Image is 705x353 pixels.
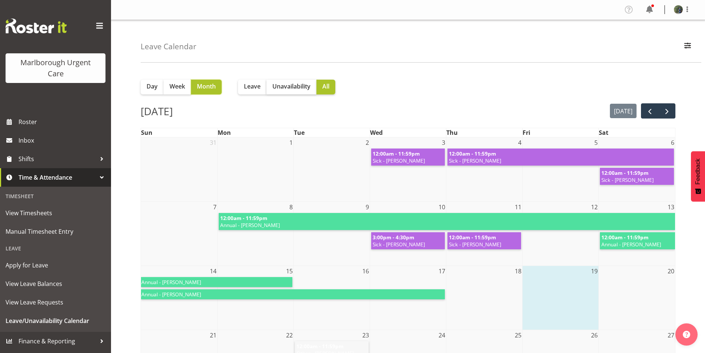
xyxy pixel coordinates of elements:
span: 24 [438,330,446,340]
div: Timesheet [2,189,109,204]
span: 23 [362,330,370,340]
span: Fri [523,129,530,137]
span: 1 [289,137,293,148]
button: Month [191,80,222,94]
span: 9 [365,202,370,212]
div: Marlborough Urgent Care [13,57,98,79]
span: Day [147,82,158,91]
span: Annual - [PERSON_NAME] [220,222,675,229]
span: 14 [209,266,217,276]
span: Unavailability [272,82,310,91]
span: View Timesheets [6,207,105,219]
span: Thu [446,129,458,137]
button: Feedback - Show survey [691,151,705,202]
span: 11 [514,202,522,212]
span: 3:00pm - 4:30pm [373,234,414,241]
span: 5 [594,137,598,148]
span: Feedback [695,159,701,184]
span: Manual Timesheet Entry [6,226,105,237]
span: 22 [285,330,293,340]
span: Tue [294,129,305,137]
a: View Leave Balances [2,274,109,293]
span: 31 [209,137,217,148]
button: Unavailability [266,80,316,94]
button: Leave [238,80,266,94]
span: Sick - [PERSON_NAME] [601,176,672,183]
span: Month [197,82,216,91]
span: Inbox [19,135,107,146]
button: Week [164,80,191,94]
span: 15 [285,266,293,276]
span: Annual - [PERSON_NAME] [601,241,675,248]
span: Week [169,82,185,91]
span: Sat [599,129,608,137]
span: 16 [362,266,370,276]
span: View Leave Requests [6,297,105,308]
button: [DATE] [610,104,637,118]
span: 12:00am - 11:59pm [601,234,648,241]
span: 20 [667,266,675,276]
span: View Leave Balances [6,278,105,289]
img: Rosterit website logo [6,19,67,33]
span: 13 [667,202,675,212]
span: 12:00am - 11:59pm [220,214,267,222]
span: Sun [141,129,152,137]
span: All [322,82,329,91]
span: Leave [244,82,261,91]
span: 2 [365,137,370,148]
button: All [316,80,335,94]
span: 3 [441,137,446,148]
a: View Leave Requests [2,293,109,312]
span: Mon [218,129,231,137]
span: 12:00am - 11:59pm [449,234,496,241]
h4: Leave Calendar [141,42,197,51]
div: Leave [2,241,109,256]
h2: [DATE] [141,103,173,119]
span: 12:00am - 11:59pm [373,150,420,157]
span: Leave/Unavailability Calendar [6,315,105,326]
span: 12:00am - 11:59pm [449,150,496,157]
span: Apply for Leave [6,260,105,271]
span: 7 [212,202,217,212]
img: help-xxl-2.png [683,331,690,338]
a: Apply for Leave [2,256,109,274]
span: 18 [514,266,522,276]
span: 10 [438,202,446,212]
span: Wed [370,129,383,137]
img: gloria-varghese83ea2632f453239292d4b008d7aa8107.png [674,5,683,14]
span: 12:00am - 11:59pm [296,343,343,350]
span: 19 [590,266,598,276]
span: 6 [670,137,675,148]
button: next [658,103,675,119]
span: 27 [667,330,675,340]
span: 12:00am - 11:59pm [601,169,648,176]
span: 17 [438,266,446,276]
span: Shifts [19,153,96,164]
span: Sick - [PERSON_NAME] [373,241,443,248]
span: Time & Attendance [19,172,96,183]
span: 26 [590,330,598,340]
button: Filter Employees [680,39,695,55]
span: Finance & Reporting [19,336,96,347]
span: Sick - [PERSON_NAME] [449,157,672,164]
a: Manual Timesheet Entry [2,222,109,241]
span: Annual - [PERSON_NAME] [141,291,443,298]
span: 4 [517,137,522,148]
span: 21 [209,330,217,340]
span: Sick - [PERSON_NAME] [449,241,520,248]
span: 25 [514,330,522,340]
span: Sick - [PERSON_NAME] [373,157,443,164]
span: Roster [19,116,107,127]
a: Leave/Unavailability Calendar [2,312,109,330]
a: View Timesheets [2,204,109,222]
span: Annual - [PERSON_NAME] [141,279,291,286]
span: 12 [590,202,598,212]
button: prev [641,103,658,119]
button: Day [141,80,164,94]
span: 8 [289,202,293,212]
